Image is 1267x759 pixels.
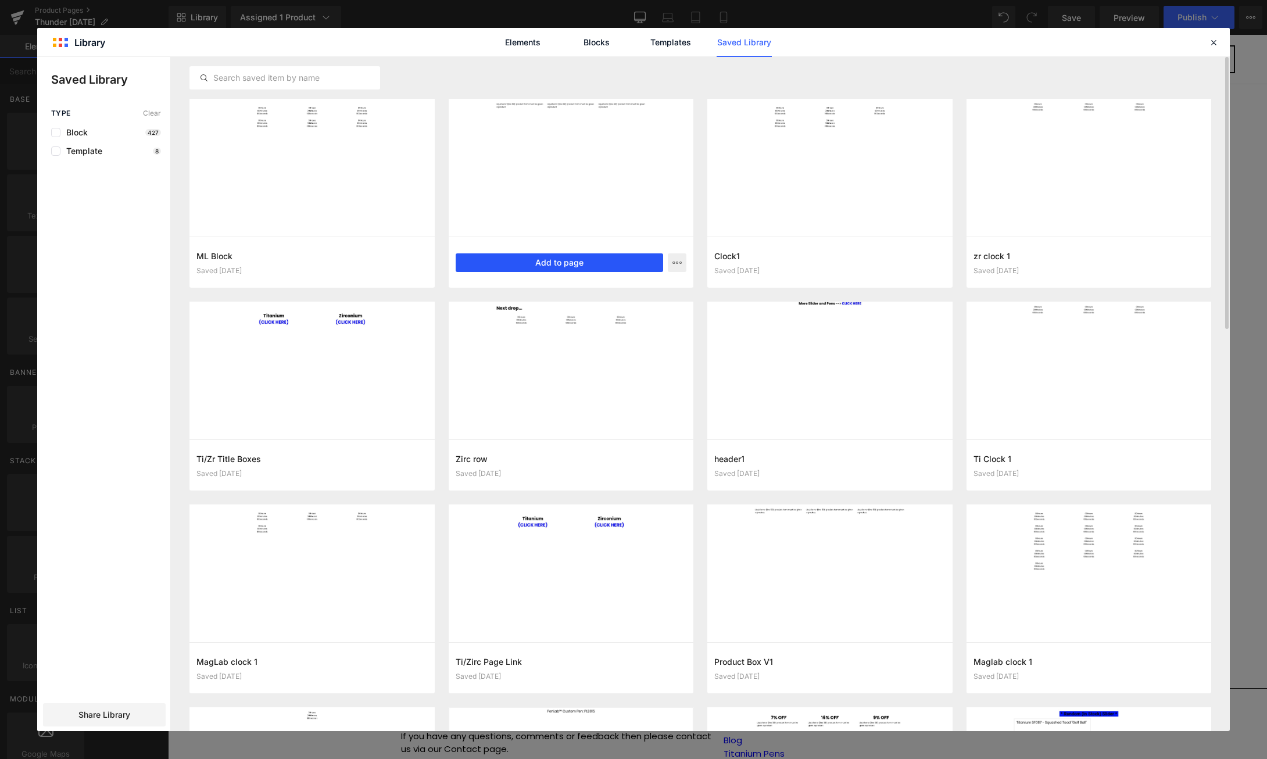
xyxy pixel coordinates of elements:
[196,656,428,668] h3: MagLab clock 1
[495,28,550,57] a: Elements
[714,250,946,262] h3: Clock1
[220,317,880,325] p: or Drag & Drop elements from left sidebar
[1009,10,1067,39] a: $0.00
[78,709,130,721] span: Share Library
[143,109,161,117] span: Clear
[717,28,772,57] a: Saved Library
[714,672,946,681] div: Saved [DATE]
[196,453,428,465] h3: Ti/Zr Title Boxes
[51,71,170,88] p: Saved Library
[153,148,161,155] p: 8
[963,17,1006,32] a: SIGN IN
[367,71,732,138] span: "Thunder [DATE]"
[456,453,687,465] h3: Zirc row
[714,470,946,478] div: Saved [DATE]
[233,672,337,686] a: Magnus Store
[32,10,187,38] img: Magnus Store
[456,656,687,668] h3: Ti/Zirc Page Link
[714,453,946,465] h3: header1
[456,672,687,681] div: Saved [DATE]
[973,656,1205,668] h3: Maglab clock 1
[973,267,1205,275] div: Saved [DATE]
[556,713,617,725] a: Titanium Pens
[420,178,680,194] strong: (In Stock ...unless the button says "Sold Out")
[569,28,624,57] a: Blocks
[60,146,102,156] span: Template
[556,699,574,711] a: Blog
[196,672,428,681] div: Saved [DATE]
[714,656,946,668] h3: Product Box V1
[973,250,1205,262] h3: zr clock 1
[441,285,545,308] a: Explore Blocks
[456,253,664,272] button: Add to page
[196,250,428,262] h3: ML Block
[60,128,88,137] span: Block
[456,470,687,478] div: Saved [DATE]
[643,28,698,57] a: Templates
[973,672,1205,681] div: Saved [DATE]
[196,470,428,478] div: Saved [DATE]
[556,686,595,699] a: Products
[233,695,544,721] p: If you have any questions, comments or feedback then please contact us via our Contact page.
[973,470,1205,478] div: Saved [DATE]
[963,17,1006,31] span: SIGN IN
[190,71,380,85] input: Search saved item by name
[554,285,659,308] a: Add Single Section
[714,267,946,275] div: Saved [DATE]
[51,109,71,117] span: Type
[145,129,161,136] p: 427
[1029,17,1063,31] span: $0.00
[459,139,640,175] b: Sliders + Pens
[556,671,867,682] h5: Main menu
[973,453,1205,465] h3: Ti Clock 1
[196,267,428,275] div: Saved [DATE]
